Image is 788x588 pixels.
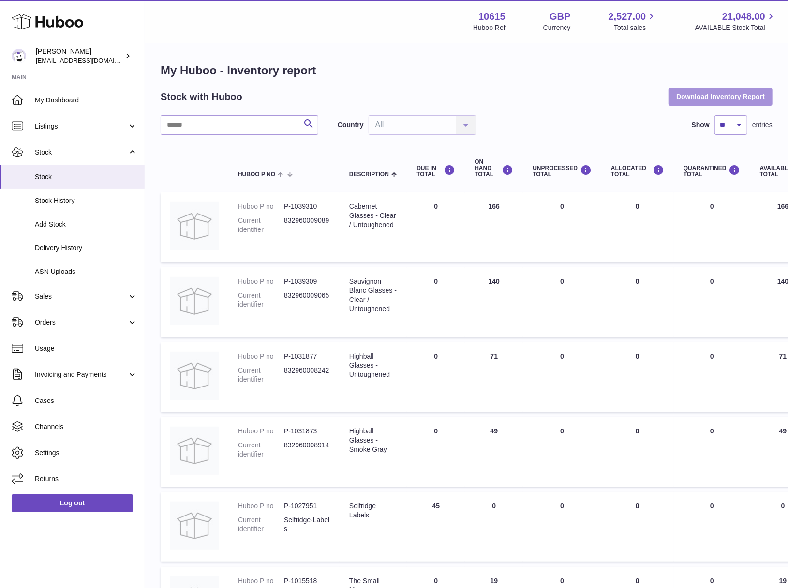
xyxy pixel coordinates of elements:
td: 0 [601,192,674,262]
dd: P-1039310 [284,202,330,211]
span: entries [752,120,773,129]
dd: P-1027951 [284,502,330,511]
span: Orders [35,318,127,327]
dt: Huboo P no [238,352,284,361]
td: 0 [407,267,465,337]
span: Total sales [614,23,657,32]
span: Huboo P no [238,172,275,178]
dd: P-1031877 [284,352,330,361]
td: 49 [465,417,523,487]
span: Usage [35,344,137,353]
div: Sauvignon Blanc Glasses - Clear / Untoughened [349,277,397,314]
h2: Stock with Huboo [161,90,242,103]
div: Highball Glasses - Untoughened [349,352,397,379]
img: product image [170,502,219,550]
span: Stock [35,172,137,182]
div: Currency [543,23,571,32]
span: Delivery History [35,244,137,253]
td: 0 [601,267,674,337]
td: 0 [523,492,601,562]
strong: GBP [550,10,570,23]
span: 0 [710,427,714,435]
span: Listings [35,122,127,131]
div: Cabernet Glasses - Clear / Untoughened [349,202,397,229]
dt: Current identifier [238,441,284,459]
label: Show [692,120,710,129]
dd: 832960008242 [284,366,330,384]
span: AVAILABLE Stock Total [695,23,776,32]
span: Returns [35,474,137,484]
span: 0 [710,202,714,210]
button: Download Inventory Report [669,88,773,105]
td: 166 [465,192,523,262]
dt: Huboo P no [238,502,284,511]
strong: 10615 [478,10,506,23]
dt: Huboo P no [238,576,284,586]
div: Huboo Ref [473,23,506,32]
label: Country [338,120,364,129]
dd: Selfridge-Labels [284,516,330,534]
td: 0 [601,342,674,412]
dt: Huboo P no [238,277,284,286]
td: 0 [407,417,465,487]
span: 0 [710,502,714,510]
td: 0 [523,342,601,412]
span: 0 [710,277,714,285]
span: Stock History [35,196,137,205]
span: My Dashboard [35,96,137,105]
span: 0 [710,352,714,360]
dt: Huboo P no [238,202,284,211]
td: 0 [523,267,601,337]
span: Sales [35,292,127,301]
td: 0 [601,492,674,562]
td: 0 [523,192,601,262]
span: Add Stock [35,220,137,229]
td: 0 [601,417,674,487]
span: Invoicing and Payments [35,370,127,379]
td: 45 [407,492,465,562]
dd: 832960008914 [284,441,330,459]
td: 0 [465,492,523,562]
dd: P-1039309 [284,277,330,286]
img: fulfillment@fable.com [12,49,26,63]
dt: Current identifier [238,216,284,234]
span: 2,527.00 [609,10,646,23]
span: ASN Uploads [35,267,137,276]
div: Selfridge Labels [349,502,397,520]
td: 71 [465,342,523,412]
div: ALLOCATED Total [611,165,664,178]
a: Log out [12,494,133,512]
dt: Current identifier [238,516,284,534]
img: product image [170,352,219,400]
div: DUE IN TOTAL [416,165,455,178]
td: 140 [465,267,523,337]
div: [PERSON_NAME] [36,47,123,65]
span: Settings [35,448,137,458]
dt: Current identifier [238,291,284,309]
img: product image [170,202,219,250]
span: Stock [35,148,127,157]
span: 21,048.00 [722,10,765,23]
div: QUARANTINED Total [684,165,741,178]
td: 0 [407,342,465,412]
h1: My Huboo - Inventory report [161,63,773,78]
dd: P-1015518 [284,576,330,586]
td: 0 [407,192,465,262]
div: ON HAND Total [475,159,513,178]
div: Highball Glasses - Smoke Gray [349,427,397,454]
span: Cases [35,396,137,405]
span: Description [349,172,389,178]
span: [EMAIL_ADDRESS][DOMAIN_NAME] [36,57,142,64]
div: UNPROCESSED Total [533,165,592,178]
img: product image [170,277,219,325]
span: Channels [35,422,137,431]
span: 0 [710,577,714,585]
dd: 832960009065 [284,291,330,309]
a: 21,048.00 AVAILABLE Stock Total [695,10,776,32]
img: product image [170,427,219,475]
a: 2,527.00 Total sales [609,10,657,32]
dd: P-1031873 [284,427,330,436]
dt: Current identifier [238,366,284,384]
dd: 832960009089 [284,216,330,234]
td: 0 [523,417,601,487]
